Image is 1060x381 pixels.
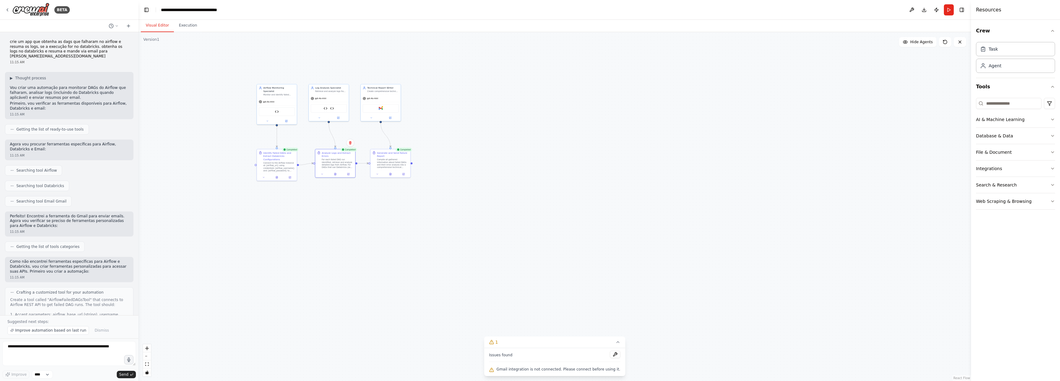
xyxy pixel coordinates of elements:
[379,123,392,147] g: Edge from 940e6daa-e3e7-45e6-b321-9de774b8382e to 96e1b0b9-94ae-4365-b4d5-7cb332dd9ec0
[15,328,86,333] span: Improve automation based on last run
[910,40,933,44] span: Hide Agents
[976,128,1055,144] button: Database & Data
[16,244,79,249] span: Getting the list of tools categories
[367,86,399,90] div: Technical Report Writer
[327,123,337,147] g: Edge from dfbd4936-8f80-4cb0-b25c-6249f2197e35 to 6ec19807-1a63-4cba-ae33-d69feebebd09
[16,127,84,132] span: Getting the list of ready-to-use tools
[119,372,128,377] span: Send
[124,355,133,364] button: Click to speak your automation idea
[117,371,136,378] button: Send
[10,153,128,158] div: 11:15 AM
[16,168,57,173] span: Searching tool Airflow
[11,372,27,377] span: Improve
[343,172,354,176] button: Open in side panel
[360,84,401,121] div: Technical Report WriterCreate comprehensive technical reports summarizing Airflow and Databricks ...
[357,162,368,165] g: Edge from 6ec19807-1a63-4cba-ae33-d69feebebd09 to 96e1b0b9-94ae-4365-b4d5-7cb332dd9ec0
[367,90,399,93] div: Create comprehensive technical reports summarizing Airflow and Databricks failures, presenting co...
[7,326,89,335] button: Improve automation based on last run
[7,319,131,324] p: Suggested next steps:
[143,37,159,42] div: Version 1
[270,175,284,179] button: View output
[315,149,355,178] div: CompletedAnalyze Logs and Extract ErrorsFor each failed DAG run identified, retrieve and analyze ...
[957,6,966,14] button: Hide right sidebar
[299,162,313,167] g: Edge from bc7d7551-8608-4a00-a06c-5d6588b563c6 to 6ec19807-1a63-4cba-ae33-d69feebebd09
[282,148,298,152] div: Completed
[324,107,328,111] img: Airflow Logs Tool
[263,94,295,96] div: Monitor and identify failed DAGs in Airflow, retrieving comprehensive failure information includi...
[275,110,279,114] img: Airflow Failed DAGs Tool
[12,3,49,17] img: Logo
[10,142,128,152] p: Agora vou procurar ferramentas específicas para Airflow, Databricks e Email:
[899,37,936,47] button: Hide Agents
[10,76,46,81] button: ▶Thought process
[384,172,397,176] button: View output
[315,90,347,93] div: Retrieve and analyze logs from Airflow and Databricks systems, extracting key error information, ...
[322,151,353,158] div: Analyze Logs and Extract Errors
[10,40,128,59] p: crie um app que obtenha as dags que falharam no airflow e resuma os logs, se a execução for no da...
[263,86,295,93] div: Airflow Monitoring Specialist
[398,172,409,176] button: Open in side panel
[976,6,1001,14] h4: Resources
[989,63,1001,69] div: Agent
[10,214,128,228] p: Perfeito! Encontrei a ferramenta do Gmail para enviar emails. Agora vou verificar se preciso de f...
[976,40,1055,78] div: Crew
[284,175,296,179] button: Open in side panel
[263,100,275,103] span: gpt-4o-mini
[370,149,410,178] div: CompletedGenerate and Send Failure ReportCompile all gathered information about failed DAGs and t...
[10,259,128,274] p: Como não encontrei ferramentas específicas para Airflow e Databricks, vou criar ferramentas perso...
[275,123,279,147] g: Edge from a48bdc8d-cfff-4fbe-87b7-0f7638e4db4c to bc7d7551-8608-4a00-a06c-5d6588b563c6
[143,344,151,352] button: zoom in
[161,7,217,13] nav: breadcrumb
[10,112,128,117] div: 11:15 AM
[16,199,66,204] span: Searching tool Email Gmail
[263,151,295,161] div: Identify Failed DAGs and Extract Databricks Configurations
[10,86,128,100] p: Vou criar uma automação para monitorar DAGs do Airflow que falharam, analisar logs (incluindo do ...
[976,95,1055,215] div: Tools
[143,344,151,376] div: React Flow controls
[142,6,151,14] button: Hide left sidebar
[143,360,151,368] button: fit view
[976,111,1055,128] button: AI & Machine Learning
[15,76,46,81] span: Thought process
[329,116,347,120] button: Open in side panel
[143,352,151,360] button: zoom out
[346,139,354,147] button: Delete node
[95,328,109,333] span: Dismiss
[976,161,1055,177] button: Integrations
[16,290,103,295] span: Crafting a customized tool for your automation
[10,101,128,111] p: Primeiro, vou verificar as ferramentas disponíveis para Airflow, Databricks e email:
[976,193,1055,209] button: Web Scraping & Browsing
[953,376,970,380] a: React Flow attribution
[143,368,151,376] button: toggle interactivity
[10,229,128,234] div: 11:15 AM
[124,22,133,30] button: Start a new chat
[396,148,412,152] div: Completed
[489,353,513,358] span: Issues found
[976,78,1055,95] button: Tools
[2,371,29,379] button: Improve
[377,158,409,169] div: Compile all gathered information about failed DAGs and their error analysis into a comprehensive ...
[377,151,409,158] div: Generate and Send Failure Report
[330,107,334,111] img: Databricks Logs Tool
[54,6,70,14] div: BETA
[174,19,202,32] button: Execution
[106,22,121,30] button: Switch to previous chat
[484,337,625,348] button: 1
[10,275,128,280] div: 11:15 AM
[379,107,383,111] img: Gmail
[309,84,349,121] div: Log Analysis SpecialistRetrieve and analyze logs from Airflow and Databricks systems, extracting ...
[10,60,128,65] div: 11:15 AM
[367,97,378,100] span: gpt-4o-mini
[989,46,998,52] div: Task
[10,76,13,81] span: ▶
[263,161,295,172] div: Connect to the Airflow instance at {airflow_url} using credentials {airflow_username} and {airflo...
[497,367,620,372] span: Gmail integration is not connected. Please connect before using it.
[381,116,399,120] button: Open in side panel
[257,149,297,181] div: CompletedIdentify Failed DAGs and Extract Databricks ConfigurationsConnect to the Airflow instanc...
[976,144,1055,160] button: File & Document
[315,86,347,90] div: Log Analysis Specialist
[277,119,295,123] button: Open in side panel
[91,326,112,335] button: Dismiss
[976,177,1055,193] button: Search & Research
[322,158,353,169] div: For each failed DAG run identified, retrieve and analyze detailed logs from Airflow. For DAGs tha...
